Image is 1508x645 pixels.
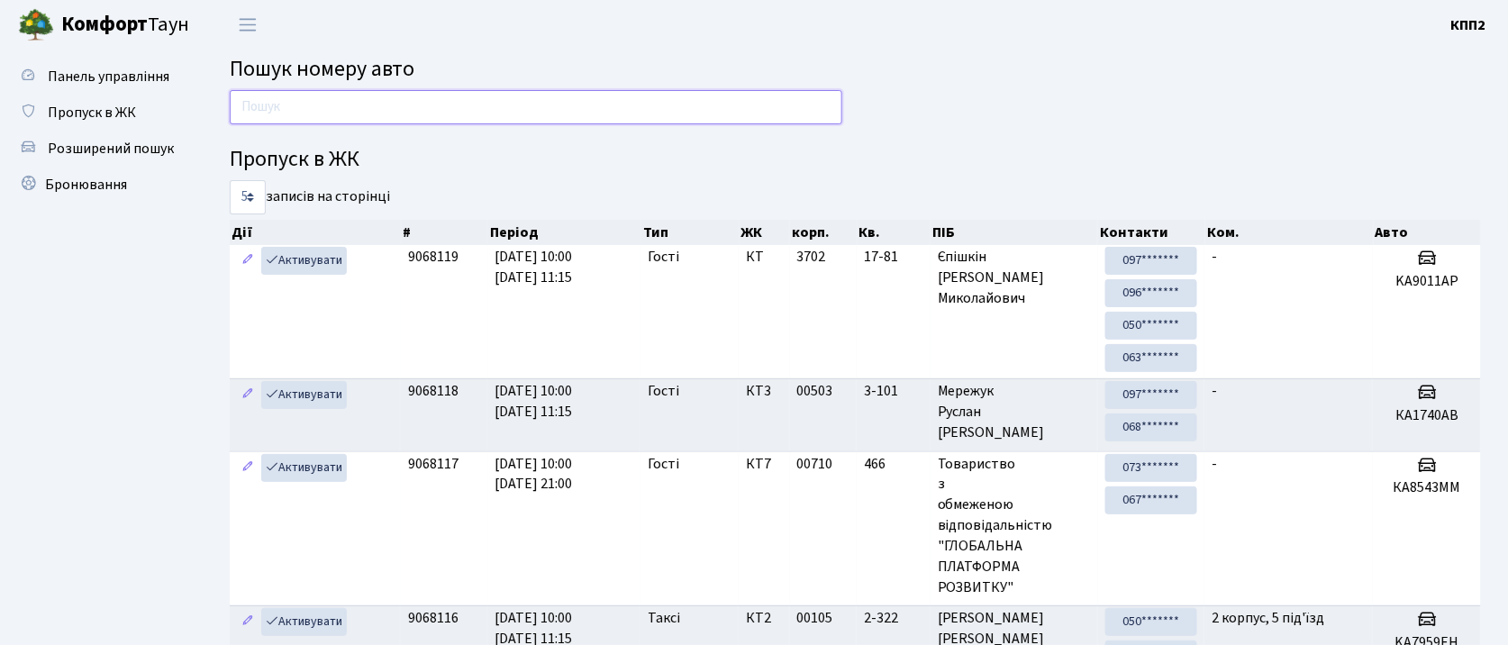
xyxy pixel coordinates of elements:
h4: Пропуск в ЖК [230,147,1481,173]
span: 3702 [797,247,826,267]
span: 00105 [797,608,833,628]
a: Панель управління [9,59,189,95]
th: Тип [641,220,740,245]
th: Контакти [1098,220,1205,245]
span: Мережук Руслан [PERSON_NAME] [938,381,1091,443]
h5: KA9011AP [1380,273,1474,290]
span: [DATE] 10:00 [DATE] 11:15 [495,381,573,422]
th: Ком. [1205,220,1374,245]
span: 2-322 [864,608,922,629]
span: 9068119 [408,247,459,267]
span: Гості [648,381,679,402]
input: Пошук [230,90,842,124]
a: Редагувати [237,247,259,275]
b: Комфорт [61,10,148,39]
span: [DATE] 10:00 [DATE] 21:00 [495,454,573,495]
button: Переключити навігацію [225,10,270,40]
span: Гості [648,454,679,475]
a: Редагувати [237,381,259,409]
span: Бронювання [45,175,127,195]
span: 00710 [797,454,833,474]
a: Активувати [261,608,347,636]
span: КТ [746,247,782,268]
th: ПІБ [931,220,1098,245]
th: Авто [1374,220,1482,245]
span: КТ2 [746,608,782,629]
th: # [402,220,488,245]
span: Гості [648,247,679,268]
span: 9068118 [408,381,459,401]
span: 00503 [797,381,833,401]
th: корп. [790,220,858,245]
a: Активувати [261,454,347,482]
span: Пропуск в ЖК [48,103,136,123]
h5: КА1740АВ [1380,407,1474,424]
a: КПП2 [1451,14,1486,36]
th: Дії [230,220,402,245]
span: Єпішкін [PERSON_NAME] Миколайович [938,247,1091,309]
a: Розширений пошук [9,131,189,167]
span: - [1212,247,1217,267]
span: - [1212,454,1217,474]
a: Бронювання [9,167,189,203]
span: 17-81 [864,247,922,268]
span: [DATE] 10:00 [DATE] 11:15 [495,247,573,287]
span: 3-101 [864,381,922,402]
span: Товариство з обмеженою відповідальністю "ГЛОБАЛЬНА ПЛАТФОРМА РОЗВИТКУ" [938,454,1091,598]
th: ЖК [740,220,790,245]
span: Пошук номеру авто [230,53,414,85]
span: 2 корпус, 5 під'їзд [1212,608,1324,628]
span: КТ3 [746,381,782,402]
th: Кв. [858,220,931,245]
span: 466 [864,454,922,475]
a: Активувати [261,247,347,275]
a: Пропуск в ЖК [9,95,189,131]
label: записів на сторінці [230,180,390,214]
img: logo.png [18,7,54,43]
a: Активувати [261,381,347,409]
th: Період [488,220,641,245]
span: 9068117 [408,454,459,474]
span: Панель управління [48,67,169,86]
select: записів на сторінці [230,180,266,214]
span: Таун [61,10,189,41]
a: Редагувати [237,608,259,636]
b: КПП2 [1451,15,1486,35]
span: - [1212,381,1217,401]
a: Редагувати [237,454,259,482]
span: Таксі [648,608,680,629]
span: Розширений пошук [48,139,174,159]
span: 9068116 [408,608,459,628]
span: КТ7 [746,454,782,475]
h5: КА8543ММ [1380,479,1474,496]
